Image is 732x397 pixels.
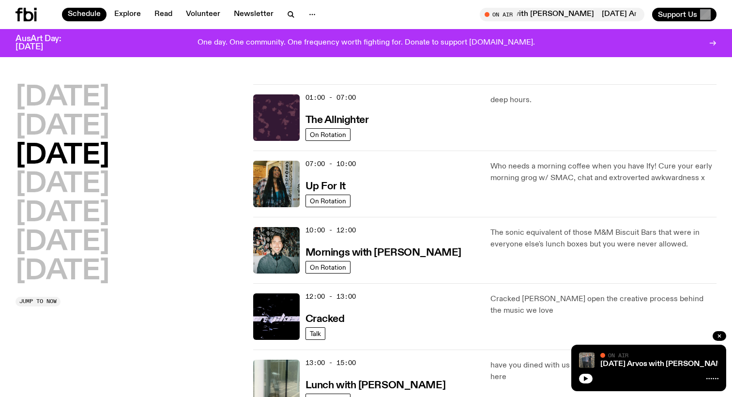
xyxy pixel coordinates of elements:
[490,227,717,250] p: The sonic equivalent of those M&M Biscuit Bars that were in everyone else's lunch boxes but you w...
[228,8,279,21] a: Newsletter
[15,258,109,285] button: [DATE]
[305,314,345,324] h3: Cracked
[305,358,356,367] span: 13:00 - 15:00
[108,8,147,21] a: Explore
[305,246,461,258] a: Mornings with [PERSON_NAME]
[305,195,351,207] a: On Rotation
[305,312,345,324] a: Cracked
[19,299,57,304] span: Jump to now
[310,131,346,138] span: On Rotation
[490,161,717,184] p: Who needs a morning coffee when you have Ify! Cure your early morning grog w/ SMAC, chat and extr...
[305,248,461,258] h3: Mornings with [PERSON_NAME]
[652,8,717,21] button: Support Us
[15,297,61,306] button: Jump to now
[305,261,351,274] a: On Rotation
[305,159,356,168] span: 07:00 - 10:00
[305,226,356,235] span: 10:00 - 12:00
[305,115,369,125] h3: The Allnighter
[305,292,356,301] span: 12:00 - 13:00
[15,84,109,111] button: [DATE]
[15,35,77,51] h3: AusArt Day: [DATE]
[305,113,369,125] a: The Allnighter
[253,161,300,207] img: Ify - a Brown Skin girl with black braided twists, looking up to the side with her tongue stickin...
[490,94,717,106] p: deep hours.
[15,113,109,140] button: [DATE]
[15,142,109,169] button: [DATE]
[305,379,445,391] a: Lunch with [PERSON_NAME]
[253,293,300,340] img: Logo for Podcast Cracked. Black background, with white writing, with glass smashing graphics
[490,293,717,317] p: Cracked [PERSON_NAME] open the creative process behind the music we love
[15,200,109,227] button: [DATE]
[305,182,346,192] h3: Up For It
[608,352,628,358] span: On Air
[198,39,535,47] p: One day. One community. One frequency worth fighting for. Donate to support [DOMAIN_NAME].
[305,381,445,391] h3: Lunch with [PERSON_NAME]
[310,197,346,204] span: On Rotation
[480,8,644,21] button: On Air[DATE] Arvos with [PERSON_NAME] / [PERSON_NAME] interview with [PERSON_NAME][DATE] Arvos wi...
[490,360,717,383] p: have you dined with us before? we do things a little differently here
[305,128,351,141] a: On Rotation
[15,171,109,198] button: [DATE]
[180,8,226,21] a: Volunteer
[15,229,109,256] button: [DATE]
[305,327,325,340] a: Talk
[62,8,107,21] a: Schedule
[305,93,356,102] span: 01:00 - 07:00
[253,227,300,274] img: Radio presenter Ben Hansen sits in front of a wall of photos and an fbi radio sign. Film photo. B...
[310,263,346,271] span: On Rotation
[310,330,321,337] span: Talk
[658,10,697,19] span: Support Us
[305,180,346,192] a: Up For It
[149,8,178,21] a: Read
